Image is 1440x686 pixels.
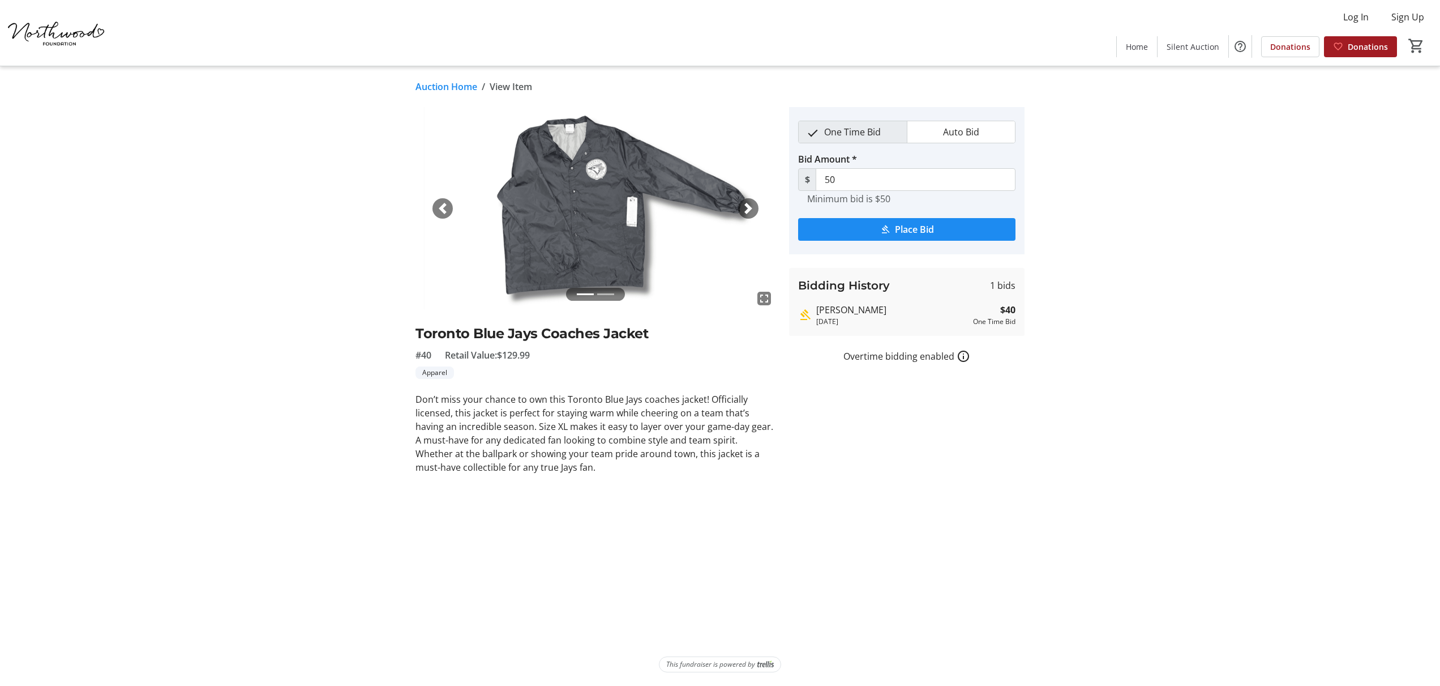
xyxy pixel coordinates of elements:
span: #40 [415,348,431,362]
span: Home [1126,41,1148,53]
a: Home [1117,36,1157,57]
a: Auction Home [415,80,477,93]
span: Auto Bid [936,121,986,143]
tr-label-badge: Apparel [415,367,454,379]
strong: $40 [1000,303,1015,317]
label: Bid Amount * [798,152,857,166]
img: Trellis Logo [757,661,774,668]
span: Place Bid [895,223,934,236]
span: Donations [1270,41,1310,53]
div: [PERSON_NAME] [816,303,968,317]
div: Overtime bidding enabled [789,350,1025,363]
span: One Time Bid [817,121,888,143]
a: How overtime bidding works for silent auctions [957,350,970,363]
a: Silent Auction [1158,36,1228,57]
button: Cart [1406,36,1426,56]
span: $ [798,168,816,191]
span: / [482,80,485,93]
mat-icon: fullscreen [757,292,771,305]
span: 1 bids [990,279,1015,292]
span: This fundraiser is powered by [666,659,755,670]
p: Don’t miss your chance to own this Toronto Blue Jays coaches jacket! Officially licensed, this ja... [415,393,775,474]
span: Sign Up [1391,10,1424,24]
button: Sign Up [1382,8,1433,26]
img: Image [415,107,775,310]
div: [DATE] [816,317,968,327]
button: Help [1229,35,1252,58]
h2: Toronto Blue Jays Coaches Jacket [415,323,775,344]
a: Donations [1324,36,1397,57]
button: Place Bid [798,218,1015,241]
span: Silent Auction [1167,41,1219,53]
span: Donations [1348,41,1388,53]
h3: Bidding History [798,277,890,294]
span: Retail Value: $129.99 [445,348,530,362]
tr-hint: Minimum bid is $50 [807,193,890,204]
span: Log In [1343,10,1369,24]
div: One Time Bid [973,317,1015,327]
span: View Item [490,80,532,93]
button: Log In [1334,8,1378,26]
mat-icon: Highest bid [798,308,812,322]
a: Donations [1261,36,1319,57]
img: Northwood Foundation's Logo [7,5,108,61]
